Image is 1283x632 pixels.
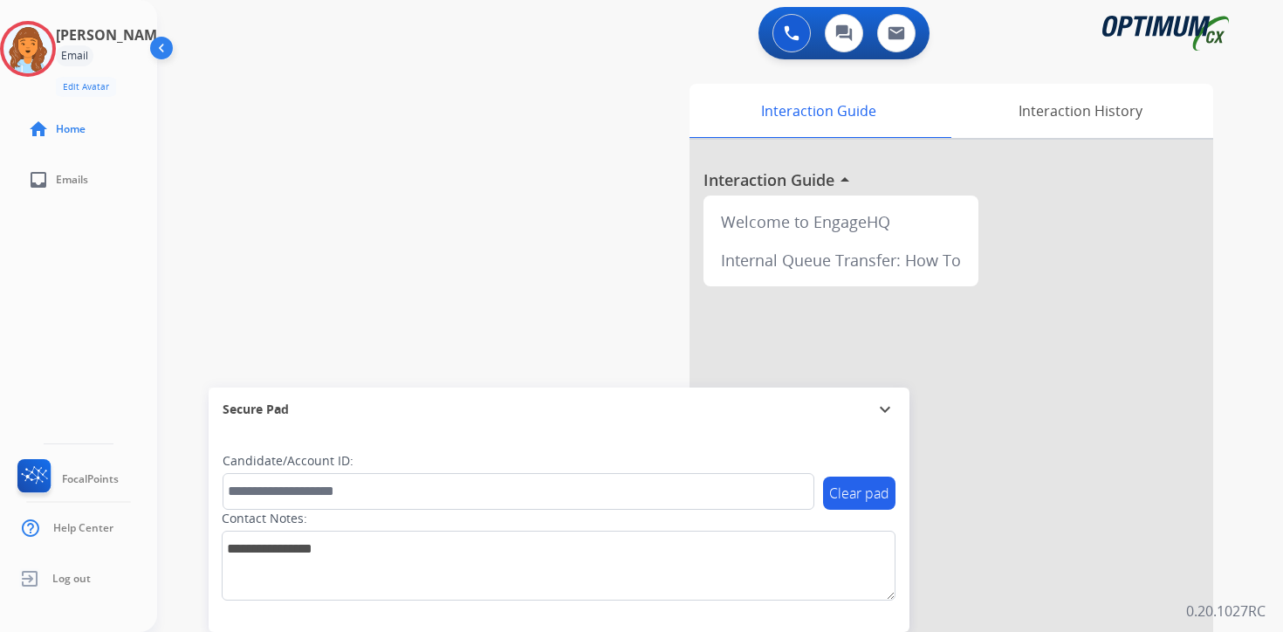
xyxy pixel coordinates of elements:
[62,472,119,486] span: FocalPoints
[690,84,947,138] div: Interaction Guide
[875,399,895,420] mat-icon: expand_more
[947,84,1213,138] div: Interaction History
[56,45,93,66] div: Email
[56,122,86,136] span: Home
[710,241,971,279] div: Internal Queue Transfer: How To
[52,572,91,586] span: Log out
[1186,601,1266,622] p: 0.20.1027RC
[56,24,169,45] h3: [PERSON_NAME]
[56,77,116,97] button: Edit Avatar
[223,452,353,470] label: Candidate/Account ID:
[710,203,971,241] div: Welcome to EngageHQ
[823,477,895,510] button: Clear pad
[56,173,88,187] span: Emails
[14,459,119,499] a: FocalPoints
[28,169,49,190] mat-icon: inbox
[223,401,289,418] span: Secure Pad
[222,510,307,527] label: Contact Notes:
[53,521,113,535] span: Help Center
[3,24,52,73] img: avatar
[28,119,49,140] mat-icon: home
